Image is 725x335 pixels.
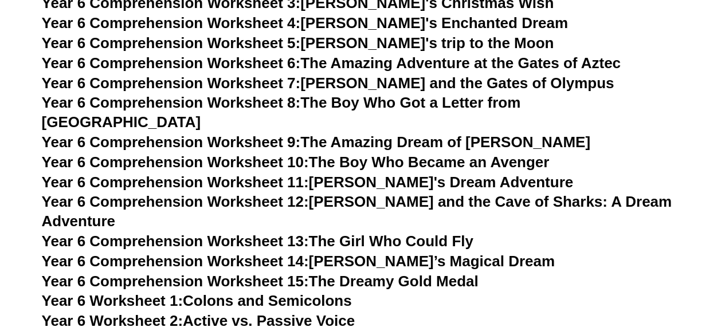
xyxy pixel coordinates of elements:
[42,14,301,31] span: Year 6 Comprehension Worksheet 4:
[42,273,479,290] a: Year 6 Comprehension Worksheet 15:The Dreamy Gold Medal
[42,54,621,72] a: Year 6 Comprehension Worksheet 6:The Amazing Adventure at the Gates of Aztec
[42,174,573,191] a: Year 6 Comprehension Worksheet 11:[PERSON_NAME]'s Dream Adventure
[42,74,301,92] span: Year 6 Comprehension Worksheet 7:
[42,292,352,309] a: Year 6 Worksheet 1:Colons and Semicolons
[42,292,183,309] span: Year 6 Worksheet 1:
[42,232,309,250] span: Year 6 Comprehension Worksheet 13:
[42,74,614,92] a: Year 6 Comprehension Worksheet 7:[PERSON_NAME] and the Gates of Olympus
[42,193,309,210] span: Year 6 Comprehension Worksheet 12:
[42,312,183,329] span: Year 6 Worksheet 2:
[42,273,309,290] span: Year 6 Comprehension Worksheet 15:
[42,153,309,171] span: Year 6 Comprehension Worksheet 10:
[42,34,554,52] a: Year 6 Comprehension Worksheet 5:[PERSON_NAME]'s trip to the Moon
[42,94,521,131] a: Year 6 Comprehension Worksheet 8:The Boy Who Got a Letter from [GEOGRAPHIC_DATA]
[42,312,355,329] a: Year 6 Worksheet 2:Active vs. Passive Voice
[42,34,301,52] span: Year 6 Comprehension Worksheet 5:
[42,133,590,151] a: Year 6 Comprehension Worksheet 9:The Amazing Dream of [PERSON_NAME]
[42,193,672,230] a: Year 6 Comprehension Worksheet 12:[PERSON_NAME] and the Cave of Sharks: A Dream Adventure
[42,253,555,270] a: Year 6 Comprehension Worksheet 14:[PERSON_NAME]’s Magical Dream
[42,14,568,31] a: Year 6 Comprehension Worksheet 4:[PERSON_NAME]'s Enchanted Dream
[42,174,309,191] span: Year 6 Comprehension Worksheet 11:
[534,206,725,335] iframe: Chat Widget
[42,133,301,151] span: Year 6 Comprehension Worksheet 9:
[42,153,550,171] a: Year 6 Comprehension Worksheet 10:The Boy Who Became an Avenger
[42,232,473,250] a: Year 6 Comprehension Worksheet 13:The Girl Who Could Fly
[42,253,309,270] span: Year 6 Comprehension Worksheet 14:
[42,94,301,111] span: Year 6 Comprehension Worksheet 8:
[42,54,301,72] span: Year 6 Comprehension Worksheet 6:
